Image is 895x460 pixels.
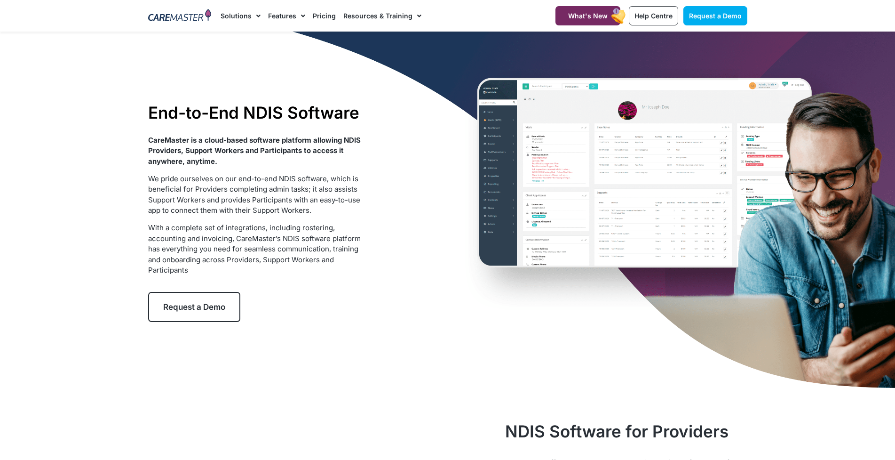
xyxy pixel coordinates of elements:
a: Help Centre [629,6,678,25]
img: CareMaster Logo [148,9,212,23]
span: Request a Demo [689,12,742,20]
h2: NDIS Software for Providers [505,421,747,441]
span: We pride ourselves on our end-to-end NDIS software, which is beneficial for Providers completing ... [148,174,360,215]
span: Help Centre [634,12,673,20]
p: With a complete set of integrations, including rostering, accounting and invoicing, CareMaster’s ... [148,223,364,276]
span: What's New [568,12,608,20]
span: Request a Demo [163,302,225,312]
a: What's New [555,6,620,25]
a: Request a Demo [683,6,747,25]
h1: End-to-End NDIS Software [148,103,364,122]
a: Request a Demo [148,292,240,322]
strong: CareMaster is a cloud-based software platform allowing NDIS Providers, Support Workers and Partic... [148,136,361,166]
